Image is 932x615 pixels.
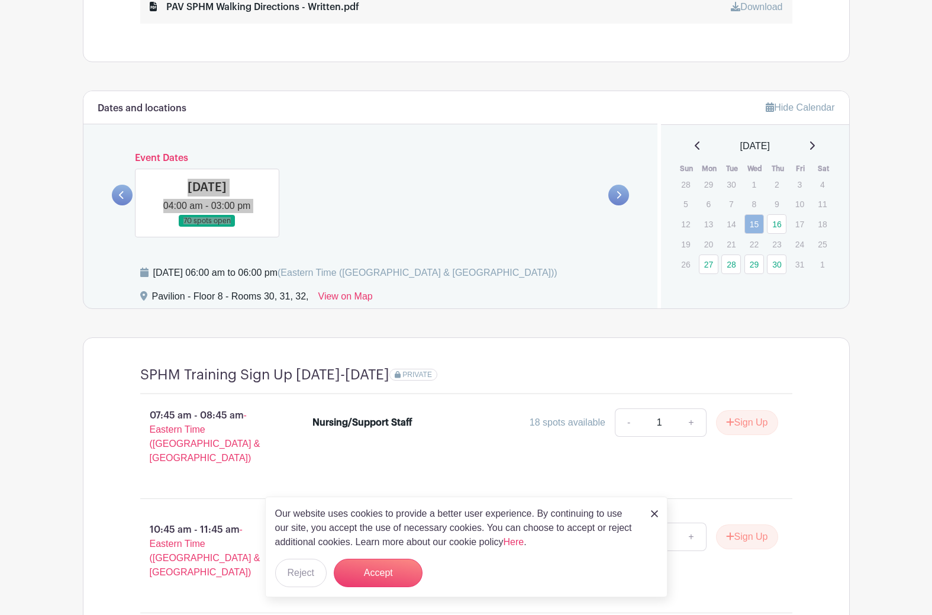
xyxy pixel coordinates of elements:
[744,175,764,194] p: 1
[767,255,786,274] a: 30
[334,559,423,587] button: Accept
[767,195,786,213] p: 9
[812,215,832,233] p: 18
[721,163,744,175] th: Tue
[744,255,764,274] a: 29
[740,139,770,153] span: [DATE]
[150,524,260,577] span: - Eastern Time ([GEOGRAPHIC_DATA] & [GEOGRAPHIC_DATA])
[150,410,260,463] span: - Eastern Time ([GEOGRAPHIC_DATA] & [GEOGRAPHIC_DATA])
[140,366,389,384] h4: SPHM Training Sign Up [DATE]-[DATE]
[676,408,706,437] a: +
[312,416,412,430] div: Nursing/Support Staff
[766,163,789,175] th: Thu
[721,195,741,213] p: 7
[675,163,698,175] th: Sun
[721,215,741,233] p: 14
[676,523,706,551] a: +
[275,559,327,587] button: Reject
[812,235,832,253] p: 25
[790,195,810,213] p: 10
[790,175,810,194] p: 3
[651,510,658,517] img: close_button-5f87c8562297e5c2d7936805f587ecaba9071eb48480494691a3f1689db116b3.svg
[767,214,786,234] a: 16
[504,537,524,547] a: Here
[767,175,786,194] p: 2
[812,163,835,175] th: Sat
[278,268,557,278] span: (Eastern Time ([GEOGRAPHIC_DATA] & [GEOGRAPHIC_DATA]))
[721,255,741,274] a: 28
[716,524,778,549] button: Sign Up
[790,215,810,233] p: 17
[676,215,695,233] p: 12
[766,102,834,112] a: Hide Calendar
[530,416,605,430] div: 18 spots available
[744,195,764,213] p: 8
[676,175,695,194] p: 28
[676,195,695,213] p: 5
[133,153,609,164] h6: Event Dates
[790,255,810,273] p: 31
[812,195,832,213] p: 11
[121,518,294,584] p: 10:45 am - 11:45 am
[98,103,186,114] h6: Dates and locations
[699,175,718,194] p: 29
[615,408,642,437] a: -
[676,255,695,273] p: 26
[716,410,778,435] button: Sign Up
[402,371,432,379] span: PRIVATE
[790,235,810,253] p: 24
[731,2,782,12] a: Download
[121,404,294,470] p: 07:45 am - 08:45 am
[744,163,767,175] th: Wed
[699,215,718,233] p: 13
[153,266,557,280] div: [DATE] 06:00 am to 06:00 pm
[812,175,832,194] p: 4
[698,163,721,175] th: Mon
[699,195,718,213] p: 6
[721,235,741,253] p: 21
[275,507,638,549] p: Our website uses cookies to provide a better user experience. By continuing to use our site, you ...
[744,214,764,234] a: 15
[318,289,373,308] a: View on Map
[676,235,695,253] p: 19
[721,175,741,194] p: 30
[767,235,786,253] p: 23
[812,255,832,273] p: 1
[699,235,718,253] p: 20
[152,289,309,308] div: Pavilion - Floor 8 - Rooms 30, 31, 32,
[789,163,812,175] th: Fri
[699,255,718,274] a: 27
[744,235,764,253] p: 22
